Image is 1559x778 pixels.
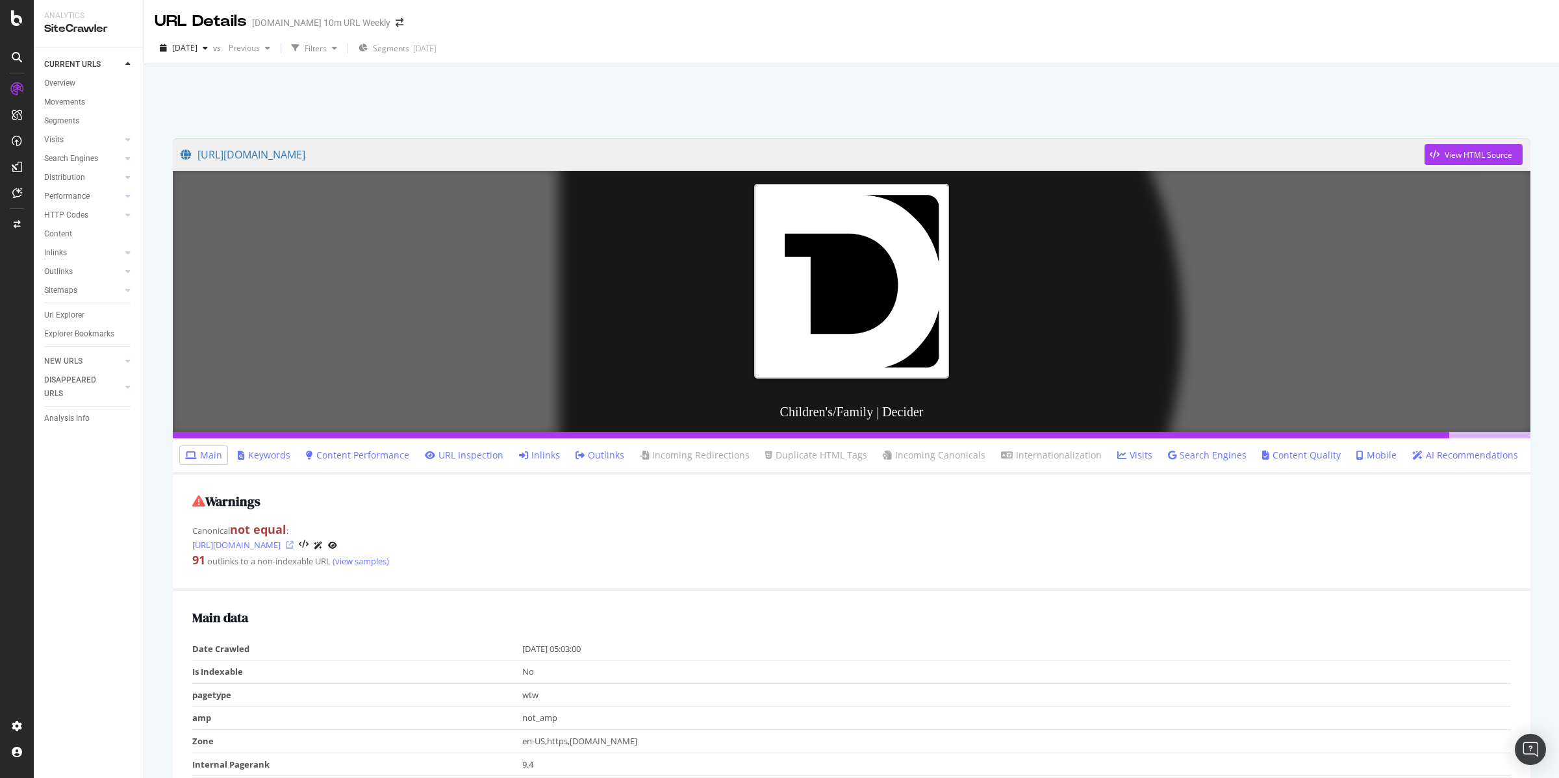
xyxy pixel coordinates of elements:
[522,638,1512,660] td: [DATE] 05:03:00
[1356,449,1397,462] a: Mobile
[44,133,121,147] a: Visits
[185,449,222,462] a: Main
[192,552,1511,569] div: outlinks to a non-indexable URL
[44,171,85,184] div: Distribution
[44,373,121,401] a: DISAPPEARED URLS
[640,449,750,462] a: Incoming Redirections
[44,412,90,425] div: Analysis Info
[192,494,1511,508] h2: Warnings
[44,95,85,109] div: Movements
[213,42,223,53] span: vs
[44,265,121,279] a: Outlinks
[44,152,98,166] div: Search Engines
[44,114,79,128] div: Segments
[44,327,114,341] div: Explorer Bookmarks
[230,521,286,537] strong: not equal
[44,308,84,322] div: Url Explorer
[44,77,134,90] a: Overview
[331,555,389,567] a: (view samples)
[44,152,121,166] a: Search Engines
[192,683,522,707] td: pagetype
[192,753,522,776] td: Internal Pagerank
[44,95,134,109] a: Movements
[522,660,1512,684] td: No
[223,42,260,53] span: Previous
[44,133,64,147] div: Visits
[44,355,121,368] a: NEW URLS
[155,38,213,58] button: [DATE]
[172,42,197,53] span: 2025 Aug. 4th
[192,552,205,568] strong: 91
[44,246,67,260] div: Inlinks
[1117,449,1152,462] a: Visits
[425,449,503,462] a: URL Inspection
[353,38,442,58] button: Segments[DATE]
[413,43,437,54] div: [DATE]
[1515,734,1546,765] div: Open Intercom Messenger
[192,538,281,551] a: [URL][DOMAIN_NAME]
[44,327,134,341] a: Explorer Bookmarks
[44,77,75,90] div: Overview
[44,355,82,368] div: NEW URLS
[44,373,110,401] div: DISAPPEARED URLS
[44,208,88,222] div: HTTP Codes
[1168,449,1247,462] a: Search Engines
[373,43,409,54] span: Segments
[286,541,294,549] a: Visit Online Page
[44,227,134,241] a: Content
[181,138,1425,171] a: [URL][DOMAIN_NAME]
[155,10,247,32] div: URL Details
[192,521,1511,552] div: Canonical :
[173,392,1530,432] h3: Children's/Family | Decider
[1445,149,1512,160] div: View HTML Source
[192,638,522,660] td: Date Crawled
[314,538,323,552] a: AI Url Details
[192,707,522,730] td: amp
[223,38,275,58] button: Previous
[44,171,121,184] a: Distribution
[44,412,134,425] a: Analysis Info
[286,38,342,58] button: Filters
[44,190,121,203] a: Performance
[519,449,560,462] a: Inlinks
[44,227,72,241] div: Content
[44,208,121,222] a: HTTP Codes
[1262,449,1341,462] a: Content Quality
[396,18,403,27] div: arrow-right-arrow-left
[1425,144,1523,165] button: View HTML Source
[44,58,121,71] a: CURRENT URLS
[44,58,101,71] div: CURRENT URLS
[883,449,985,462] a: Incoming Canonicals
[522,683,1512,707] td: wtw
[1001,449,1102,462] a: Internationalization
[1412,449,1518,462] a: AI Recommendations
[305,43,327,54] div: Filters
[44,265,73,279] div: Outlinks
[44,284,77,297] div: Sitemaps
[299,540,309,549] button: View HTML Source
[192,610,1511,625] h2: Main data
[44,246,121,260] a: Inlinks
[754,184,949,379] img: Children's/Family | Decider
[44,308,134,322] a: Url Explorer
[252,16,390,29] div: [DOMAIN_NAME] 10m URL Weekly
[522,753,1512,776] td: 9.4
[238,449,290,462] a: Keywords
[44,10,133,21] div: Analytics
[44,284,121,297] a: Sitemaps
[306,449,409,462] a: Content Performance
[44,190,90,203] div: Performance
[328,538,337,552] a: URL Inspection
[44,21,133,36] div: SiteCrawler
[576,449,624,462] a: Outlinks
[192,729,522,753] td: Zone
[522,707,1512,730] td: not_amp
[44,114,134,128] a: Segments
[765,449,867,462] a: Duplicate HTML Tags
[192,660,522,684] td: Is Indexable
[522,729,1512,753] td: en-US,https,[DOMAIN_NAME]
